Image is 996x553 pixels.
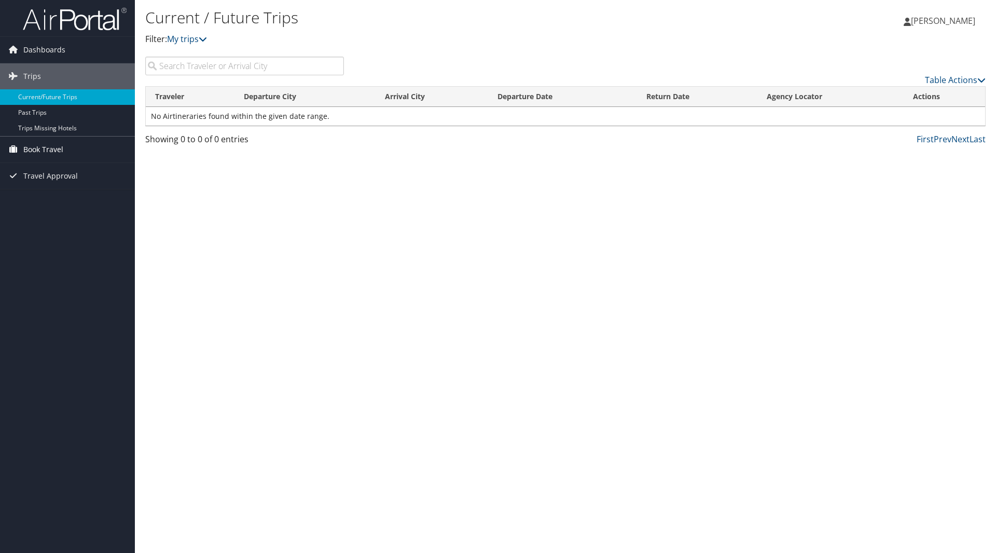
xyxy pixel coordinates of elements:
span: Dashboards [23,37,65,63]
a: First [917,133,934,145]
a: Next [951,133,970,145]
th: Departure City: activate to sort column ascending [234,87,376,107]
span: Book Travel [23,137,63,163]
a: My trips [167,33,207,45]
td: No Airtineraries found within the given date range. [146,107,985,126]
p: Filter: [145,33,706,46]
a: Last [970,133,986,145]
span: Travel Approval [23,163,78,189]
span: Trips [23,63,41,89]
th: Arrival City: activate to sort column ascending [376,87,488,107]
input: Search Traveler or Arrival City [145,57,344,75]
a: [PERSON_NAME] [904,5,986,36]
th: Actions [904,87,985,107]
span: [PERSON_NAME] [911,15,975,26]
th: Return Date: activate to sort column ascending [637,87,757,107]
div: Showing 0 to 0 of 0 entries [145,133,344,151]
img: airportal-logo.png [23,7,127,31]
th: Agency Locator: activate to sort column ascending [757,87,904,107]
h1: Current / Future Trips [145,7,706,29]
th: Departure Date: activate to sort column descending [488,87,637,107]
a: Prev [934,133,951,145]
a: Table Actions [925,74,986,86]
th: Traveler: activate to sort column ascending [146,87,234,107]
